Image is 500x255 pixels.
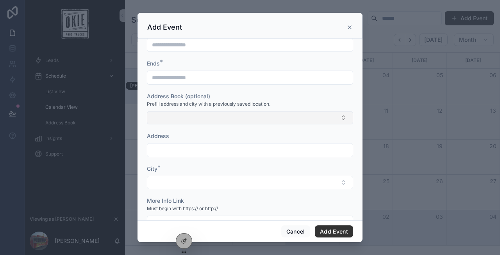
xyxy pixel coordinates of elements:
span: Prefill address and city with a previously saved location. [147,101,270,107]
h3: Add Event [147,23,182,32]
button: Select Button [147,111,353,124]
button: Add Event [315,225,353,238]
span: Must begin with https:// or http:// [147,205,218,212]
span: Ends [147,60,160,67]
span: More Info Link [147,197,184,204]
span: Address Book (optional) [147,93,210,99]
span: City [147,165,157,172]
button: Cancel [281,225,310,238]
button: Select Button [147,176,353,189]
span: Address [147,133,169,139]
